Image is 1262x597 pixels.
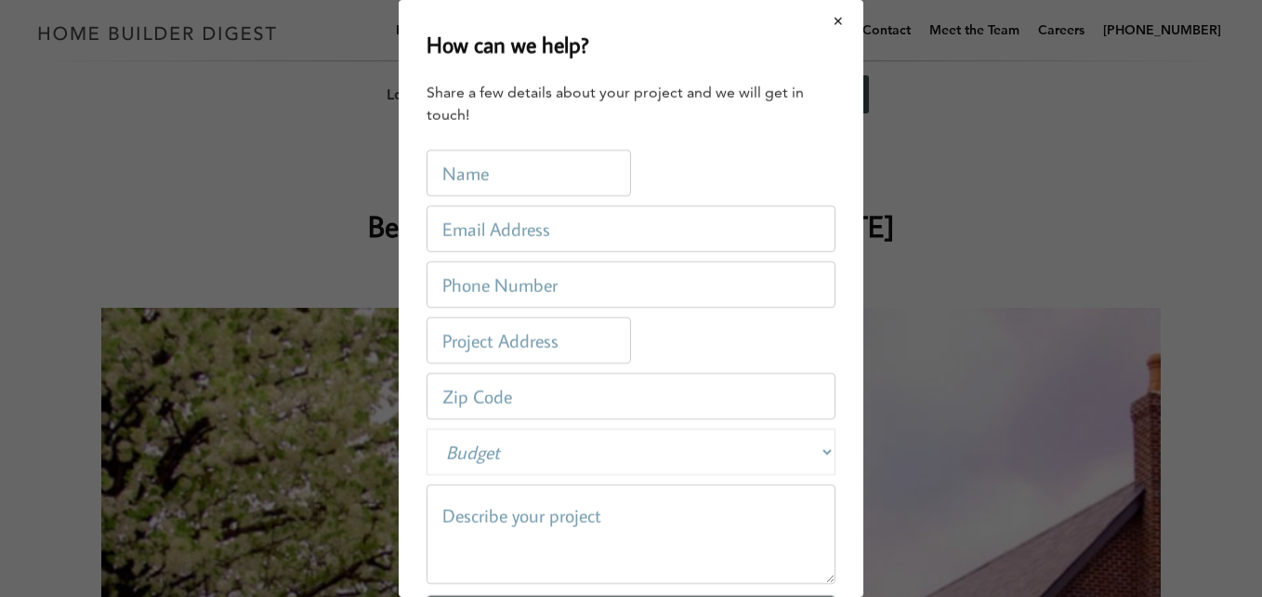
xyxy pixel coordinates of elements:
input: Project Address [427,317,631,364]
input: Phone Number [427,261,835,308]
h2: How can we help? [427,28,589,61]
input: Zip Code [427,373,835,419]
button: Close modal [814,2,863,41]
input: Name [427,150,631,196]
input: Email Address [427,206,835,252]
div: Share a few details about your project and we will get in touch! [427,82,835,126]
